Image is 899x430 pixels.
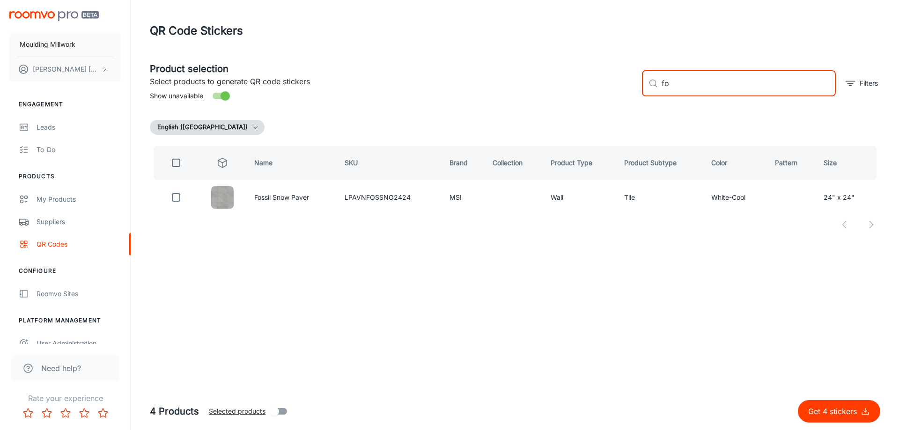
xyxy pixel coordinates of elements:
[337,183,442,211] td: LPAVNFOSSNO2424
[247,183,337,211] td: Fossil Snow Paver
[150,22,243,39] h1: QR Code Stickers
[37,239,121,249] div: QR Codes
[662,70,836,96] input: Search by SKU, brand, collection...
[704,183,767,211] td: White-Cool
[816,183,880,211] td: 24" x 24"
[337,146,442,180] th: SKU
[617,183,704,211] td: Tile
[704,146,767,180] th: Color
[860,78,878,88] p: Filters
[150,62,634,76] h5: Product selection
[543,183,617,211] td: Wall
[150,76,634,87] p: Select products to generate QR code stickers
[37,122,121,132] div: Leads
[816,146,880,180] th: Size
[843,76,880,91] button: filter
[9,57,121,81] button: [PERSON_NAME] [PERSON_NAME]
[767,146,816,180] th: Pattern
[442,183,485,211] td: MSI
[37,194,121,204] div: My Products
[485,146,543,180] th: Collection
[442,146,485,180] th: Brand
[9,32,121,57] button: Moulding Millwork
[33,64,99,74] p: [PERSON_NAME] [PERSON_NAME]
[543,146,617,180] th: Product Type
[150,120,265,135] button: English ([GEOGRAPHIC_DATA])
[247,146,337,180] th: Name
[20,39,75,50] p: Moulding Millwork
[617,146,704,180] th: Product Subtype
[9,11,99,21] img: Roomvo PRO Beta
[37,145,121,155] div: To-do
[150,91,203,101] span: Show unavailable
[37,217,121,227] div: Suppliers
